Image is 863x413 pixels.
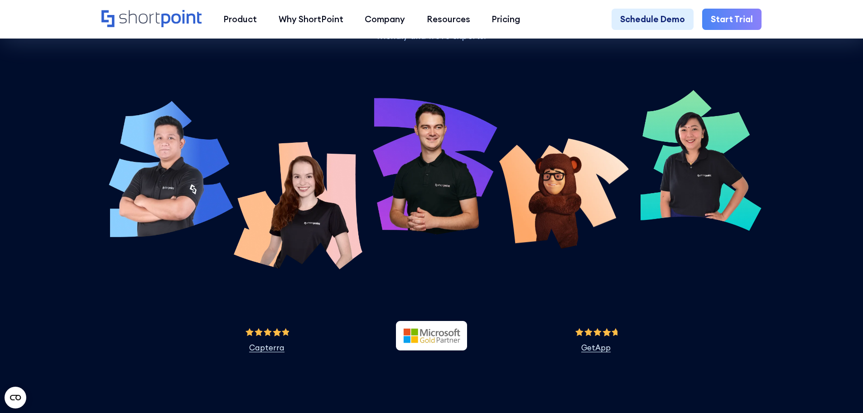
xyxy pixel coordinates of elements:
iframe: Chat Widget [700,308,863,413]
div: Product [223,13,257,26]
div: Pricing [492,13,520,26]
a: Capterra [249,343,284,352]
a: Schedule Demo [612,9,694,30]
a: Resources [416,9,481,30]
a: GetApp [581,343,611,352]
a: Company [354,9,416,30]
button: Open CMP widget [5,387,26,408]
div: Company [365,13,405,26]
a: Home [101,10,202,29]
a: Pricing [481,9,531,30]
a: Why ShortPoint [268,9,354,30]
div: Why ShortPoint [279,13,343,26]
div: Resources [427,13,470,26]
a: Product [212,9,268,30]
a: Start Trial [702,9,762,30]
